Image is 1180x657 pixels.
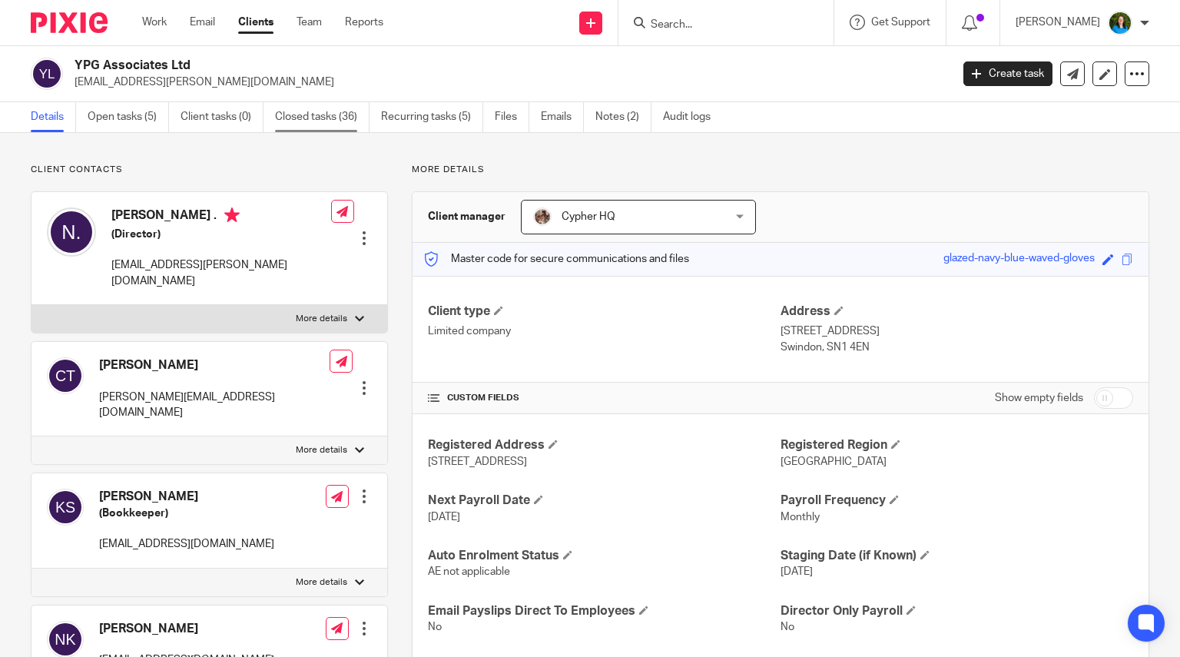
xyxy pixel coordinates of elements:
img: Pixie [31,12,108,33]
img: Z91wLL_E.jpeg [1108,11,1132,35]
p: [STREET_ADDRESS] [781,324,1133,339]
h4: Next Payroll Date [428,493,781,509]
a: Team [297,15,322,30]
span: Cypher HQ [562,211,615,222]
a: Client tasks (0) [181,102,264,132]
h4: [PERSON_NAME] . [111,207,331,227]
a: Create task [963,61,1052,86]
img: svg%3E [47,357,84,394]
span: AE not applicable [428,566,510,577]
p: [EMAIL_ADDRESS][PERSON_NAME][DOMAIN_NAME] [111,257,331,289]
h4: Address [781,304,1133,320]
h4: Registered Region [781,437,1133,453]
h4: Client type [428,304,781,320]
a: Details [31,102,76,132]
h3: Client manager [428,209,505,224]
h4: Auto Enrolment Status [428,548,781,564]
h4: [PERSON_NAME] [99,621,274,637]
p: Limited company [428,324,781,339]
p: [PERSON_NAME] [1016,15,1100,30]
p: [EMAIL_ADDRESS][PERSON_NAME][DOMAIN_NAME] [75,75,940,90]
p: [PERSON_NAME][EMAIL_ADDRESS][DOMAIN_NAME] [99,390,330,421]
p: Client contacts [31,164,388,176]
a: Audit logs [663,102,722,132]
a: Reports [345,15,383,30]
h5: (Director) [111,227,331,242]
img: svg%3E [47,489,84,526]
a: Clients [238,15,273,30]
h5: (Bookkeeper) [99,506,274,521]
a: Open tasks (5) [88,102,169,132]
a: Emails [541,102,584,132]
a: Files [495,102,529,132]
h4: [PERSON_NAME] [99,489,274,505]
p: More details [296,444,347,456]
span: [STREET_ADDRESS] [428,456,527,467]
p: [EMAIL_ADDRESS][DOMAIN_NAME] [99,536,274,552]
span: No [781,622,794,632]
p: More details [296,313,347,325]
span: [DATE] [428,512,460,523]
span: [GEOGRAPHIC_DATA] [781,456,887,467]
h4: Registered Address [428,437,781,453]
a: Notes (2) [595,102,651,132]
input: Search [649,18,787,32]
span: [DATE] [781,566,813,577]
span: Get Support [871,17,930,28]
img: A9EA1D9F-5CC4-4D49-85F1-B1749FAF3577.jpeg [533,207,552,226]
a: Work [142,15,167,30]
span: No [428,622,442,632]
a: Closed tasks (36) [275,102,370,132]
h4: Director Only Payroll [781,603,1133,619]
img: svg%3E [47,207,96,257]
h4: CUSTOM FIELDS [428,392,781,404]
p: Master code for secure communications and files [424,251,689,267]
h4: Staging Date (if Known) [781,548,1133,564]
span: Monthly [781,512,820,523]
p: More details [296,576,347,589]
h4: Email Payslips Direct To Employees [428,603,781,619]
h4: Payroll Frequency [781,493,1133,509]
h2: YPG Associates Ltd [75,58,767,74]
h4: [PERSON_NAME] [99,357,330,373]
label: Show empty fields [995,390,1083,406]
i: Primary [224,207,240,223]
div: glazed-navy-blue-waved-gloves [943,251,1095,268]
a: Email [190,15,215,30]
a: Recurring tasks (5) [381,102,483,132]
p: Swindon, SN1 4EN [781,340,1133,355]
img: svg%3E [31,58,63,90]
p: More details [412,164,1149,176]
